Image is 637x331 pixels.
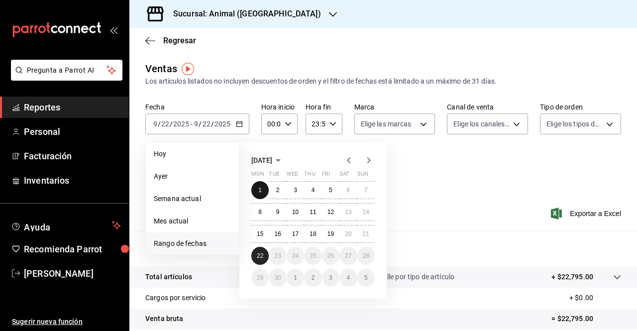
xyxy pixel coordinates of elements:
[145,76,621,87] div: Los artículos listados no incluyen descuentos de orden y el filtro de fechas está limitado a un m...
[269,269,286,287] button: September 30, 2025
[274,274,281,281] abbr: September 30, 2025
[345,209,351,216] abbr: September 13, 2025
[145,293,206,303] p: Cargos por servicio
[553,208,621,220] button: Exportar a Excel
[339,181,357,199] button: September 6, 2025
[357,203,375,221] button: September 14, 2025
[327,252,334,259] abbr: September 26, 2025
[163,36,196,45] span: Regresar
[24,149,121,163] span: Facturación
[24,101,121,114] span: Reportes
[287,171,298,181] abbr: Wednesday
[276,209,280,216] abbr: September 9, 2025
[251,156,272,164] span: [DATE]
[287,225,304,243] button: September 17, 2025
[312,187,315,194] abbr: September 4, 2025
[540,104,621,110] label: Tipo de orden
[202,120,211,128] input: --
[211,120,214,128] span: /
[346,187,350,194] abbr: September 6, 2025
[158,120,161,128] span: /
[322,225,339,243] button: September 19, 2025
[357,269,375,287] button: October 5, 2025
[354,104,435,110] label: Marca
[294,274,297,281] abbr: October 1, 2025
[569,293,621,303] p: + $0.00
[363,230,369,237] abbr: September 21, 2025
[304,269,321,287] button: October 2, 2025
[357,181,375,199] button: September 7, 2025
[269,247,286,265] button: September 23, 2025
[322,181,339,199] button: September 5, 2025
[329,187,332,194] abbr: September 5, 2025
[269,203,286,221] button: September 9, 2025
[170,120,173,128] span: /
[447,104,528,110] label: Canal de venta
[292,209,299,216] abbr: September 10, 2025
[24,174,121,187] span: Inventarios
[310,230,316,237] abbr: September 18, 2025
[551,272,593,282] p: + $22,795.00
[327,230,334,237] abbr: September 19, 2025
[257,230,263,237] abbr: September 15, 2025
[154,238,231,249] span: Rango de fechas
[339,247,357,265] button: September 27, 2025
[294,187,297,194] abbr: September 3, 2025
[339,269,357,287] button: October 4, 2025
[287,247,304,265] button: September 24, 2025
[274,252,281,259] abbr: September 23, 2025
[145,61,177,76] div: Ventas
[251,225,269,243] button: September 15, 2025
[269,181,286,199] button: September 2, 2025
[276,187,280,194] abbr: September 2, 2025
[357,171,368,181] abbr: Sunday
[304,203,321,221] button: September 11, 2025
[182,63,194,75] img: Tooltip marker
[24,220,108,231] span: Ayuda
[306,104,342,110] label: Hora fin
[24,267,121,280] span: [PERSON_NAME]
[304,225,321,243] button: September 18, 2025
[199,120,202,128] span: /
[24,242,121,256] span: Recomienda Parrot
[304,171,315,181] abbr: Thursday
[194,120,199,128] input: --
[551,314,621,324] p: = $22,795.00
[145,314,183,324] p: Venta bruta
[322,269,339,287] button: October 3, 2025
[251,247,269,265] button: September 22, 2025
[361,119,412,129] span: Elige las marcas
[329,274,332,281] abbr: October 3, 2025
[214,120,231,128] input: ----
[274,230,281,237] abbr: September 16, 2025
[145,36,196,45] button: Regresar
[310,209,316,216] abbr: September 11, 2025
[345,252,351,259] abbr: September 27, 2025
[11,60,122,81] button: Pregunta a Parrot AI
[27,65,107,76] span: Pregunta a Parrot AI
[145,104,249,110] label: Fecha
[154,171,231,182] span: Ayer
[251,203,269,221] button: September 8, 2025
[251,181,269,199] button: September 1, 2025
[357,247,375,265] button: September 28, 2025
[453,119,510,129] span: Elige los canales de venta
[292,230,299,237] abbr: September 17, 2025
[287,269,304,287] button: October 1, 2025
[363,209,369,216] abbr: September 14, 2025
[287,181,304,199] button: September 3, 2025
[257,274,263,281] abbr: September 29, 2025
[339,225,357,243] button: September 20, 2025
[191,120,193,128] span: -
[7,72,122,83] a: Pregunta a Parrot AI
[161,120,170,128] input: --
[258,187,262,194] abbr: September 1, 2025
[269,225,286,243] button: September 16, 2025
[292,252,299,259] abbr: September 24, 2025
[154,216,231,226] span: Mes actual
[322,171,330,181] abbr: Friday
[304,181,321,199] button: September 4, 2025
[12,317,121,327] span: Sugerir nueva función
